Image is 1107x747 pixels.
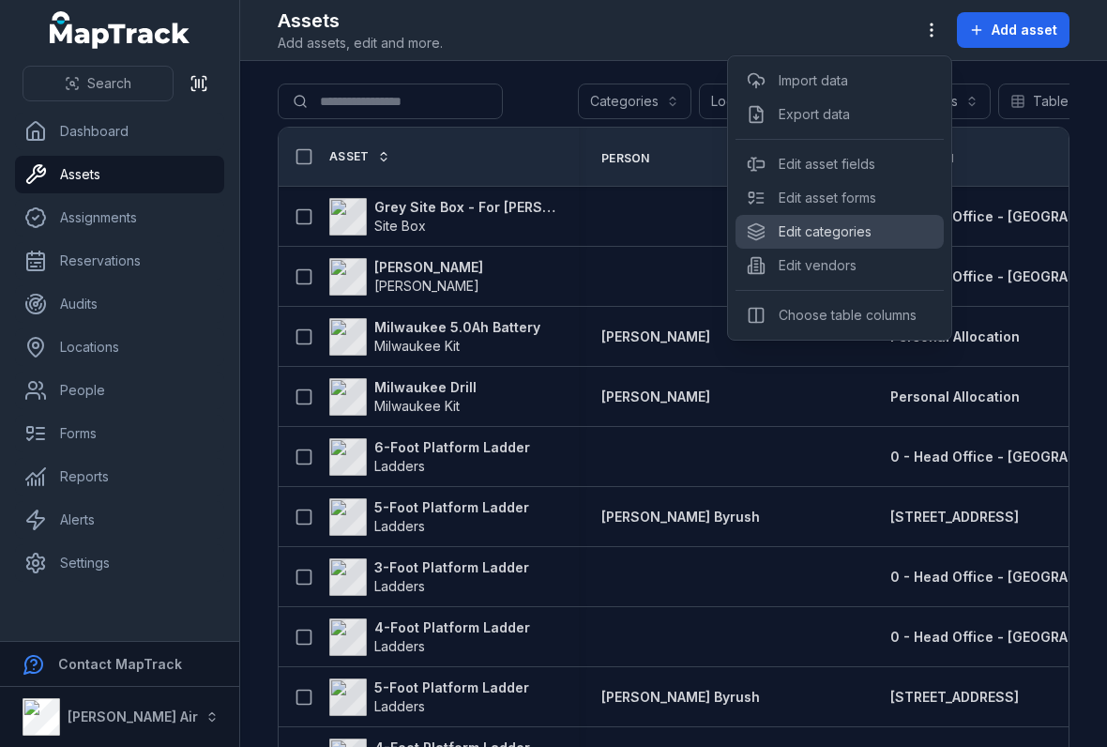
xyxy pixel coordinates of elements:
[735,98,944,131] div: Export data
[735,215,944,249] div: Edit categories
[735,181,944,215] div: Edit asset forms
[735,298,944,332] div: Choose table columns
[735,147,944,181] div: Edit asset fields
[779,71,848,90] a: Import data
[735,249,944,282] div: Edit vendors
